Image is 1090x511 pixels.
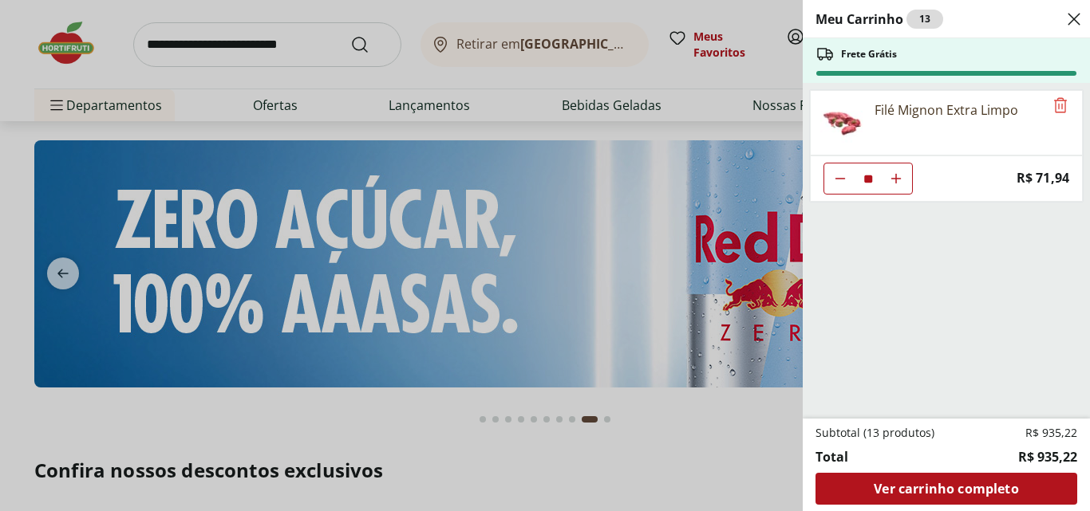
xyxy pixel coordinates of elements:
img: Filé Mignon Extra Limpo [820,100,865,145]
input: Quantidade Atual [856,163,880,194]
span: R$ 935,22 [1025,425,1077,441]
span: R$ 935,22 [1018,447,1077,466]
button: Remove [1051,96,1070,116]
button: Aumentar Quantidade [880,163,912,195]
span: Total [816,447,848,466]
span: Ver carrinho completo [874,482,1018,495]
a: Ver carrinho completo [816,473,1077,505]
div: Filé Mignon Extra Limpo [875,100,1018,120]
span: Subtotal (13 produtos) [816,425,934,441]
span: Frete Grátis [841,48,897,61]
button: Diminuir Quantidade [824,163,856,195]
span: R$ 71,94 [1017,167,1069,189]
div: 13 [906,10,943,29]
h2: Meu Carrinho [816,10,943,29]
